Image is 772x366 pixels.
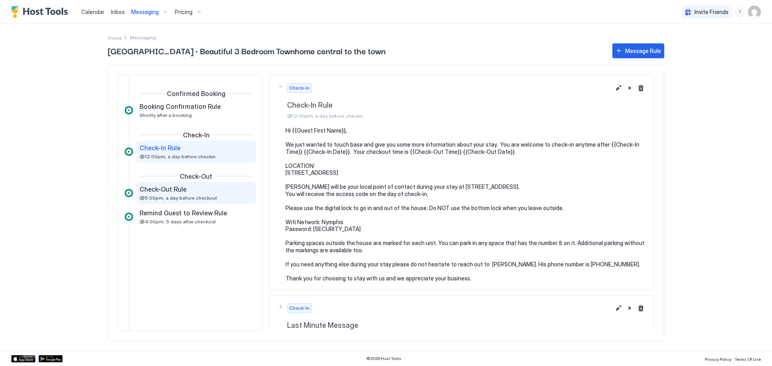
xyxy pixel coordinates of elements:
[39,355,63,362] a: Google Play Store
[140,153,216,159] span: @12:00pm, a day before checkin
[269,127,654,290] section: Check-InCheck-In Rule@12:00pm, a day before checkinEdit message rulePause Message RuleDelete mess...
[735,7,745,17] div: menu
[140,195,217,201] span: @5:00pm, a day before checkout
[183,131,209,139] span: Check-In
[285,127,646,282] pre: Hi {{Guest First Name}}, We just wanted to touch base and give you some more information about yo...
[140,112,192,118] span: Shortly after a booking
[705,354,731,363] a: Privacy Policy
[636,83,646,93] button: Delete message rule
[111,8,125,15] span: Inbox
[636,303,646,313] button: Delete message rule
[366,356,401,361] span: © 2025 Host Tools
[287,101,610,110] span: Check-In Rule
[11,6,72,18] a: Host Tools Logo
[140,185,187,193] span: Check-Out Rule
[140,144,181,152] span: Check-In Rule
[614,303,623,313] button: Edit message rule
[108,45,604,57] span: [GEOGRAPHIC_DATA] · Beautiful 3 Bedroom Townhome central to the town
[612,43,664,58] button: Message Rule
[735,357,761,362] span: Terms Of Use
[269,295,654,348] button: Check-InLast Minute Message@12:00pm, a day before checkinEdit message rulePause Message RuleDelet...
[130,35,156,41] span: Breadcrumb
[81,8,105,15] span: Calendar
[111,8,125,16] a: Inbox
[131,8,159,16] span: Messaging
[140,102,221,110] span: Booking Confirmation Rule
[748,6,761,18] div: User profile
[614,83,623,93] button: Edit message rule
[625,83,634,93] button: Pause Message Rule
[175,8,193,16] span: Pricing
[735,354,761,363] a: Terms Of Use
[625,47,661,55] div: Message Rule
[140,209,227,217] span: Remind Guest to Review Rule
[289,84,310,92] span: Check-In
[287,113,610,119] span: @12:00pm, a day before checkin
[140,219,216,225] span: @4:00pm, 5 days after checkout
[81,8,105,16] a: Calendar
[11,355,35,362] a: App Store
[108,35,122,41] span: Home
[287,321,610,330] span: Last Minute Message
[694,8,729,16] span: Invite Friends
[180,172,212,180] span: Check-Out
[289,305,310,312] span: Check-In
[108,33,122,42] div: Breadcrumb
[269,75,654,127] button: Check-InCheck-In Rule@12:00pm, a day before checkinEdit message rulePause Message RuleDelete mess...
[625,303,634,313] button: Pause Message Rule
[705,357,731,362] span: Privacy Policy
[167,90,226,98] span: Confirmed Booking
[108,33,122,42] a: Home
